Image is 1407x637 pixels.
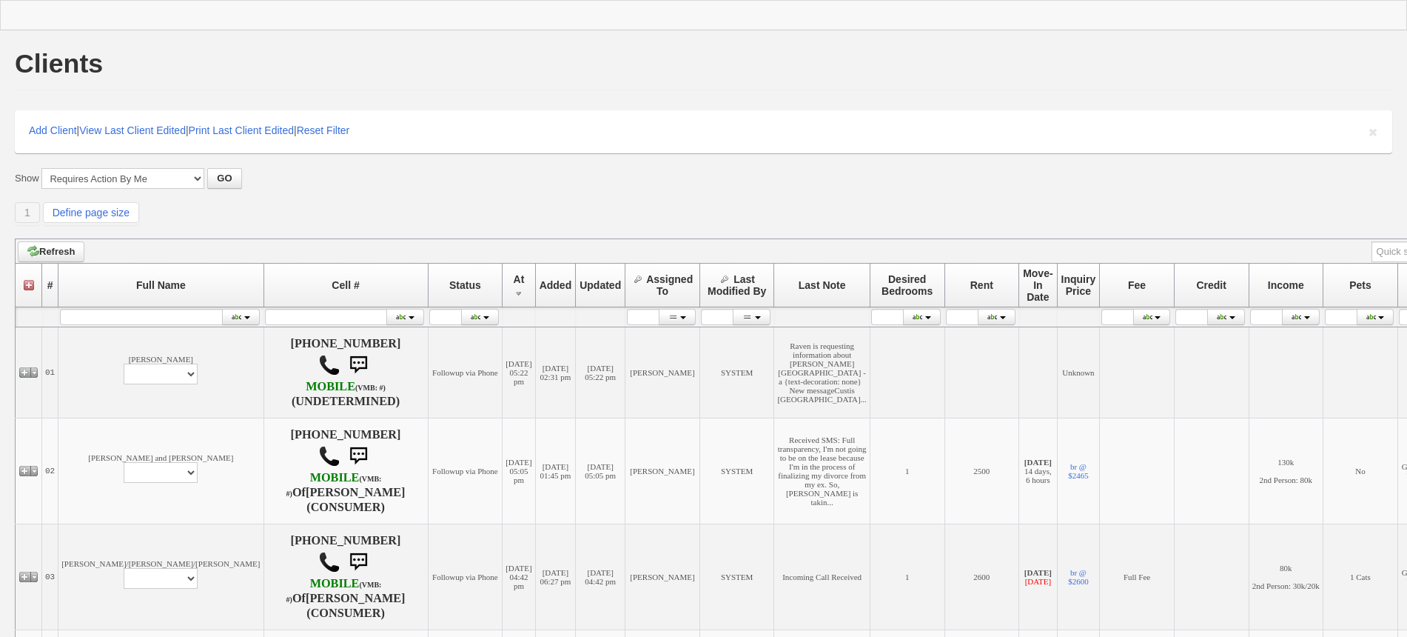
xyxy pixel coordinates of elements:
[870,524,944,630] td: 1
[310,577,360,590] font: MOBILE
[944,524,1019,630] td: 2600
[646,273,693,297] span: Assigned To
[580,279,621,291] span: Updated
[970,279,993,291] span: Rent
[870,418,944,524] td: 1
[503,327,535,418] td: [DATE] 05:22 pm
[42,264,58,307] th: #
[267,428,425,514] h4: [PHONE_NUMBER] Of (CONSUMER)
[58,327,263,418] td: [PERSON_NAME]
[774,418,870,524] td: Received SMS: Full transparency, I'm not going to be on the lease because I'm in the process of f...
[576,418,625,524] td: [DATE] 05:05 pm
[15,50,103,77] h1: Clients
[1019,418,1057,524] td: 14 days, 6 hours
[207,168,241,189] button: GO
[310,471,360,484] font: MOBILE
[882,273,933,297] span: Desired Bedrooms
[306,592,406,605] b: [PERSON_NAME]
[29,124,77,136] a: Add Client
[343,350,373,380] img: sms.png
[1196,279,1226,291] span: Credit
[1068,462,1089,480] a: br @ $2465
[535,327,576,418] td: [DATE] 02:31 pm
[699,524,774,630] td: SYSTEM
[449,279,481,291] span: Status
[774,327,870,418] td: Raven is requesting information about [PERSON_NAME][GEOGRAPHIC_DATA] - a {text-decoration: none} ...
[625,418,700,524] td: [PERSON_NAME]
[535,418,576,524] td: [DATE] 01:45 pm
[286,577,382,605] b: T-Mobile USA, Inc.
[540,279,572,291] span: Added
[306,380,355,393] font: MOBILE
[1024,568,1052,577] b: [DATE]
[306,486,406,499] b: [PERSON_NAME]
[774,524,870,630] td: Incoming Call Received
[428,418,503,524] td: Followup via Phone
[42,524,58,630] td: 03
[1249,524,1323,630] td: 80k 2nd Person: 30k/20k
[286,471,382,499] b: AT&T Wireless
[1057,327,1100,418] td: Unknown
[799,279,846,291] span: Last Note
[699,327,774,418] td: SYSTEM
[267,337,425,408] h4: [PHONE_NUMBER] (UNDETERMINED)
[708,273,766,297] span: Last Modified By
[1061,273,1096,297] span: Inquiry Price
[42,327,58,418] td: 01
[699,418,774,524] td: SYSTEM
[15,202,40,223] a: 1
[332,279,359,291] span: Cell #
[189,124,294,136] a: Print Last Client Edited
[1023,267,1052,303] span: Move-In Date
[42,418,58,524] td: 02
[343,547,373,577] img: sms.png
[1249,418,1323,524] td: 130k 2nd Person: 80k
[318,354,340,376] img: call.png
[503,524,535,630] td: [DATE] 04:42 pm
[306,380,386,393] b: AT&T Wireless
[625,524,700,630] td: [PERSON_NAME]
[1024,458,1052,467] b: [DATE]
[1323,524,1398,630] td: 1 Cats
[43,202,139,223] a: Define page size
[1323,418,1398,524] td: No
[355,384,386,392] font: (VMB: #)
[503,418,535,524] td: [DATE] 05:05 pm
[15,110,1392,153] div: | | |
[535,524,576,630] td: [DATE] 06:27 pm
[576,524,625,630] td: [DATE] 04:42 pm
[1025,577,1051,586] font: [DATE]
[318,445,340,467] img: call.png
[79,124,186,136] a: View Last Client Edited
[267,534,425,620] h4: [PHONE_NUMBER] Of (CONSUMER)
[136,279,186,291] span: Full Name
[1100,524,1175,630] td: Full Fee
[428,524,503,630] td: Followup via Phone
[576,327,625,418] td: [DATE] 05:22 pm
[1268,279,1304,291] span: Income
[58,418,263,524] td: [PERSON_NAME] and [PERSON_NAME]
[297,124,350,136] a: Reset Filter
[343,441,373,471] img: sms.png
[318,551,340,573] img: call.png
[15,172,39,185] label: Show
[625,327,700,418] td: [PERSON_NAME]
[18,241,84,262] a: Refresh
[944,418,1019,524] td: 2500
[514,273,525,285] span: At
[428,327,503,418] td: Followup via Phone
[1349,279,1371,291] span: Pets
[1128,279,1146,291] span: Fee
[58,524,263,630] td: [PERSON_NAME]/[PERSON_NAME]/[PERSON_NAME]
[1068,568,1089,586] a: br @ $2600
